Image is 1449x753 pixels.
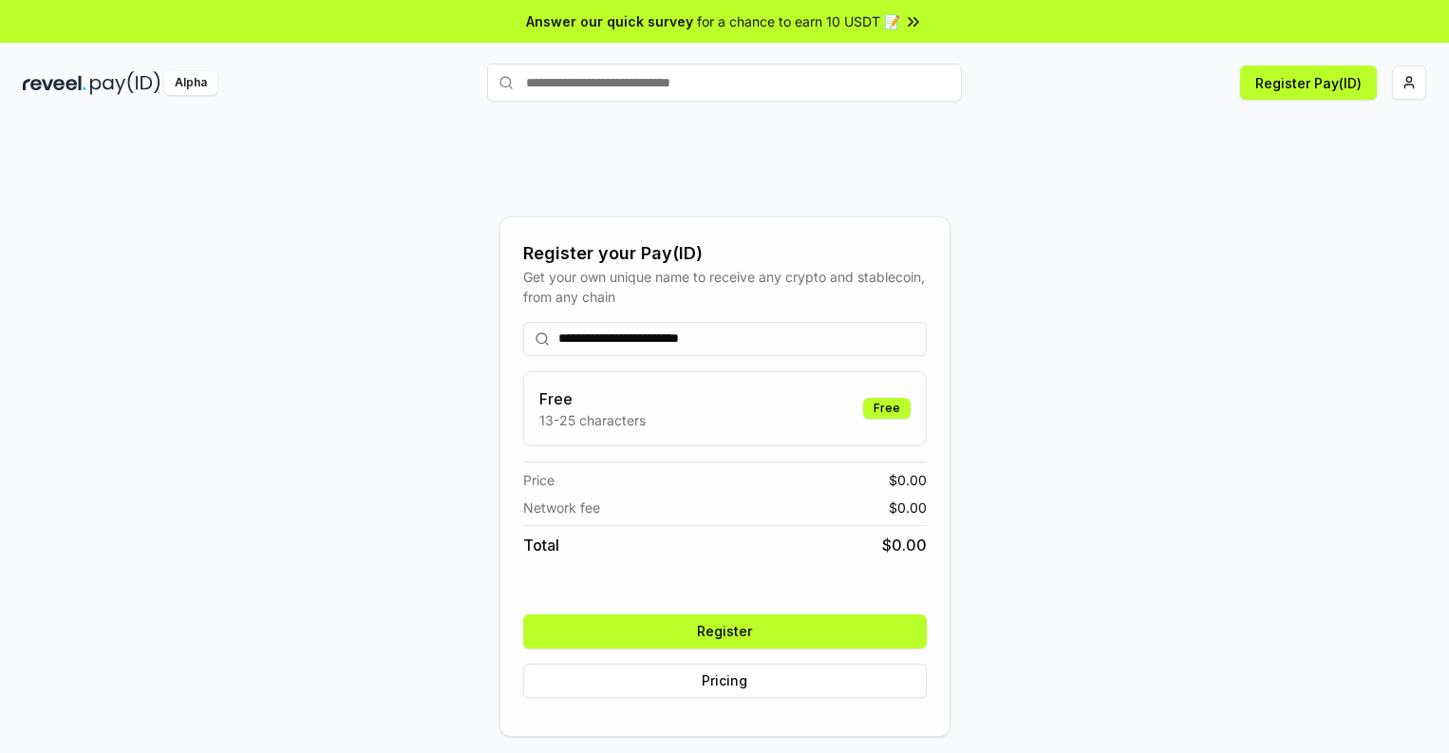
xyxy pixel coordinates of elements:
[164,71,217,95] div: Alpha
[539,410,646,430] p: 13-25 characters
[523,498,600,518] span: Network fee
[697,11,900,31] span: for a chance to earn 10 USDT 📝
[523,267,927,307] div: Get your own unique name to receive any crypto and stablecoin, from any chain
[523,240,927,267] div: Register your Pay(ID)
[523,664,927,698] button: Pricing
[523,534,559,556] span: Total
[539,387,646,410] h3: Free
[1240,66,1377,100] button: Register Pay(ID)
[889,498,927,518] span: $ 0.00
[863,398,911,419] div: Free
[523,470,555,490] span: Price
[882,534,927,556] span: $ 0.00
[90,71,160,95] img: pay_id
[526,11,693,31] span: Answer our quick survey
[23,71,86,95] img: reveel_dark
[523,614,927,649] button: Register
[889,470,927,490] span: $ 0.00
